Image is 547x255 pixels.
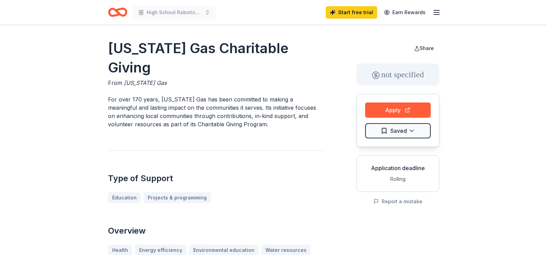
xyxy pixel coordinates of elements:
[133,6,216,19] button: High School Robotics Club
[108,39,323,77] h1: [US_STATE] Gas Charitable Giving
[365,102,431,118] button: Apply
[362,175,433,183] div: Rolling
[108,173,323,184] h2: Type of Support
[409,41,439,55] button: Share
[108,95,323,128] p: For over 170 years, [US_STATE] Gas has been committed to making a meaningful and lasting impact o...
[365,123,431,138] button: Saved
[144,192,211,203] a: Projects & programming
[373,197,422,206] button: Report a mistake
[380,6,430,19] a: Earn Rewards
[420,45,434,51] span: Share
[124,79,167,86] span: [US_STATE] Gas
[108,79,323,87] div: From
[108,225,323,236] h2: Overview
[108,4,127,20] a: Home
[326,6,377,19] a: Start free trial
[108,192,141,203] a: Education
[147,8,202,17] span: High School Robotics Club
[356,63,439,86] div: not specified
[362,164,433,172] div: Application deadline
[390,126,407,135] span: Saved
